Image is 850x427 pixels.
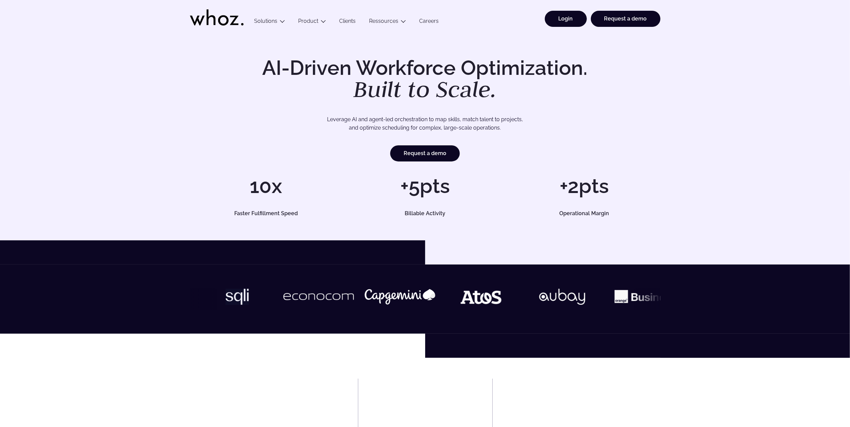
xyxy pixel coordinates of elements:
[333,18,363,27] a: Clients
[354,74,497,104] em: Built to Scale.
[413,18,446,27] a: Careers
[298,18,319,24] a: Product
[390,145,460,161] a: Request a demo
[248,18,292,27] button: Solutions
[545,11,587,27] a: Login
[292,18,333,27] button: Product
[197,211,334,216] h5: Faster Fulfillment Speed
[253,58,597,101] h1: AI-Driven Workforce Optimization.
[357,211,494,216] h5: Billable Activity
[516,211,653,216] h5: Operational Margin
[508,176,660,196] h1: +2pts
[363,18,413,27] button: Ressources
[190,176,342,196] h1: 10x
[369,18,399,24] a: Ressources
[591,11,660,27] a: Request a demo
[806,383,841,418] iframe: Chatbot
[213,115,637,132] p: Leverage AI and agent-led orchestration to map skills, match talent to projects, and optimize sch...
[349,176,501,196] h1: +5pts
